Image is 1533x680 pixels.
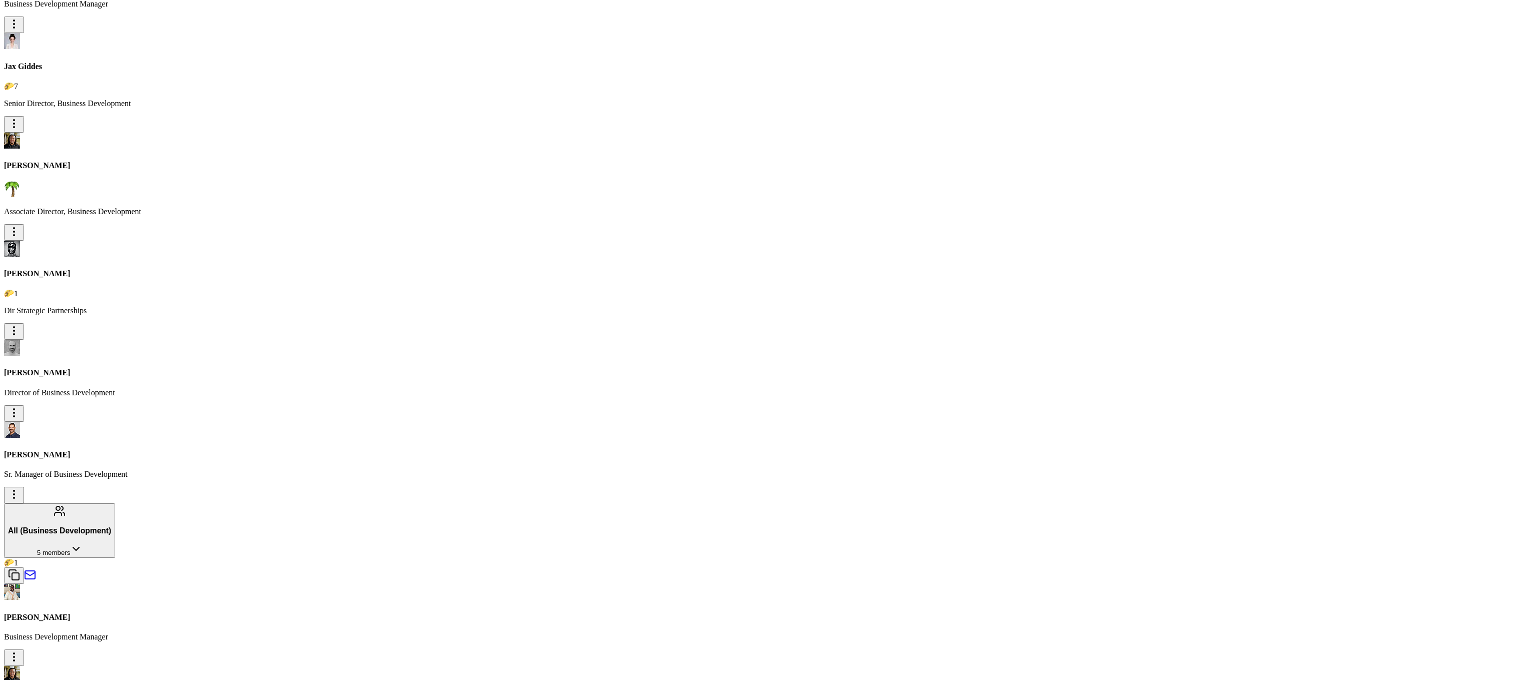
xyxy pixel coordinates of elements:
[4,289,14,298] span: taco
[14,82,18,91] span: 7
[14,289,18,298] span: 1
[8,526,111,535] h3: All (Business Development)
[24,574,36,582] a: Send email
[4,62,1529,71] h4: Jax Giddes
[4,82,14,91] span: taco
[4,450,1529,459] h4: [PERSON_NAME]
[4,99,1529,108] p: Senior Director, Business Development
[4,470,1529,479] p: Sr. Manager of Business Development
[4,503,115,558] button: All (Business Development)5 members
[4,388,1529,397] p: Director of Business Development
[4,161,1529,170] h4: [PERSON_NAME]
[4,207,1529,216] p: Associate Director, Business Development
[4,567,24,584] button: Copy email addresses
[4,613,1529,622] h4: [PERSON_NAME]
[37,549,71,556] span: 5 members
[4,632,1529,641] p: Business Development Manager
[4,269,1529,278] h4: [PERSON_NAME]
[14,558,18,567] span: 1
[4,368,1529,377] h4: [PERSON_NAME]
[4,558,14,567] span: taco
[4,306,1529,315] p: Dir Strategic Partnerships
